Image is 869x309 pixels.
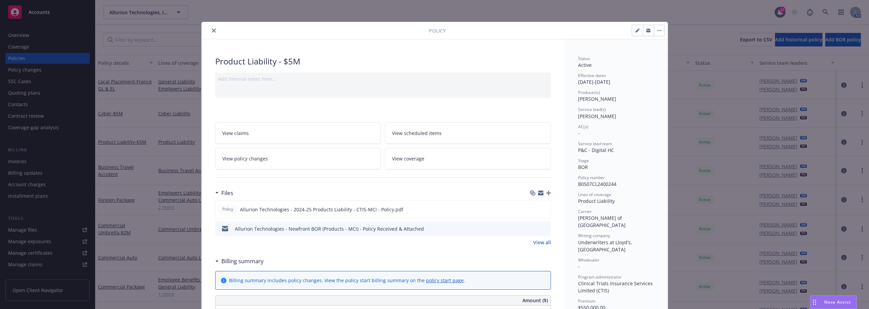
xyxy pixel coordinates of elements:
button: close [210,26,218,35]
button: download file [531,225,537,232]
span: Wholesaler [578,257,599,263]
div: Billing summary [215,257,264,266]
div: Drag to move [810,296,819,309]
span: Premium [578,298,595,304]
h3: Files [221,189,233,197]
button: download file [531,206,536,213]
span: Policy number [578,175,605,180]
span: View policy changes [222,155,268,162]
span: [PERSON_NAME] [578,113,616,119]
button: Nova Assist [810,295,857,309]
span: Producer(s) [578,90,600,95]
span: Allurion Technologies - 2024-25 Products Liability - CTIS-MCI - Policy.pdf [240,206,403,213]
span: Underwriters at Lloyd's, [GEOGRAPHIC_DATA] [578,239,633,253]
span: View scheduled items [392,130,442,137]
div: [DATE] - [DATE] [578,73,654,85]
a: policy start page [426,277,464,284]
button: preview file [542,225,548,232]
span: - [578,263,580,270]
div: Billing summary includes policy changes. View the policy start billing summary on the . [229,277,465,284]
span: B0507CL2400244 [578,181,616,187]
a: View claims [215,122,381,144]
span: Status [578,56,590,61]
span: Effective dates [578,73,606,78]
a: View scheduled items [385,122,551,144]
div: Files [215,189,233,197]
div: Product Liability - $5M [215,56,551,67]
span: [PERSON_NAME] [578,96,616,102]
span: Lines of coverage [578,192,611,197]
span: Amount ($) [522,297,548,304]
span: AC(s) [578,124,588,130]
h3: Billing summary [221,257,264,266]
span: Product Liability [578,198,615,204]
span: View coverage [392,155,424,162]
span: Policy [221,206,235,212]
span: - [578,130,580,136]
span: Writing company [578,233,610,238]
span: Carrier [578,209,592,214]
span: Policy [429,27,446,34]
span: Stage [578,158,589,163]
span: Program administrator [578,274,622,280]
a: View policy changes [215,148,381,169]
span: BOR [578,164,588,170]
span: Nova Assist [824,299,851,305]
div: Allurion Technologies - Newfront BOR (Products - MCI) - Policy Received & Attached [235,225,424,232]
span: Service lead team [578,141,612,147]
a: View coverage [385,148,551,169]
button: preview file [542,206,548,213]
span: [PERSON_NAME] of [GEOGRAPHIC_DATA] [578,215,626,228]
a: View all [533,239,551,246]
span: Service lead(s) [578,107,606,112]
span: P&C - Digital HC [578,147,614,153]
span: Active [578,62,592,68]
div: Add internal notes here... [218,75,548,82]
span: Clinical Trials Insurance Services Limited (CTIS) [578,280,654,294]
span: View claims [222,130,249,137]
